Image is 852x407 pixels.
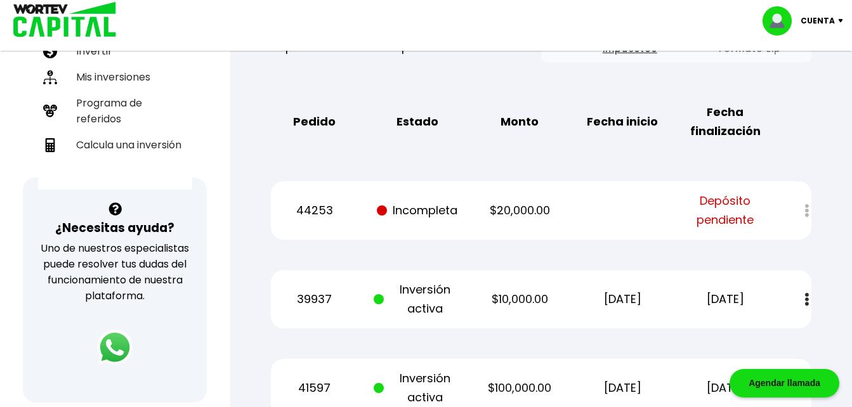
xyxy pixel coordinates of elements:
[271,378,357,397] p: 41597
[38,132,192,158] a: Calcula una inversión
[374,369,460,407] p: Inversión activa
[682,290,768,309] p: [DATE]
[763,6,801,36] img: profile-image
[55,219,174,237] h3: ¿Necesitas ayuda?
[374,201,460,220] p: Incompleta
[801,11,835,30] p: Cuenta
[38,64,192,90] a: Mis inversiones
[271,201,357,220] p: 44253
[97,330,133,365] img: logos_whatsapp-icon.242b2217.svg
[587,112,658,131] b: Fecha inicio
[397,112,438,131] b: Estado
[43,70,57,84] img: inversiones-icon.6695dc30.svg
[271,290,357,309] p: 39937
[730,369,839,397] div: Agendar llamada
[476,201,563,220] p: $20,000.00
[682,103,768,141] b: Fecha finalización
[43,44,57,58] img: invertir-icon.b3b967d7.svg
[476,378,563,397] p: $100,000.00
[682,378,768,397] p: [DATE]
[476,290,563,309] p: $10,000.00
[835,19,852,23] img: icon-down
[39,240,190,304] p: Uno de nuestros especialistas puede resolver tus dudas del funcionamiento de nuestra plataforma.
[293,112,336,131] b: Pedido
[579,290,665,309] p: [DATE]
[38,90,192,132] a: Programa de referidos
[38,38,192,64] a: Invertir
[43,138,57,152] img: calculadora-icon.17d418c4.svg
[374,280,460,318] p: Inversión activa
[38,4,192,190] ul: Capital
[501,112,539,131] b: Monto
[682,191,768,229] span: Depósito pendiente
[43,104,57,118] img: recomiendanos-icon.9b8e9327.svg
[579,378,665,397] p: [DATE]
